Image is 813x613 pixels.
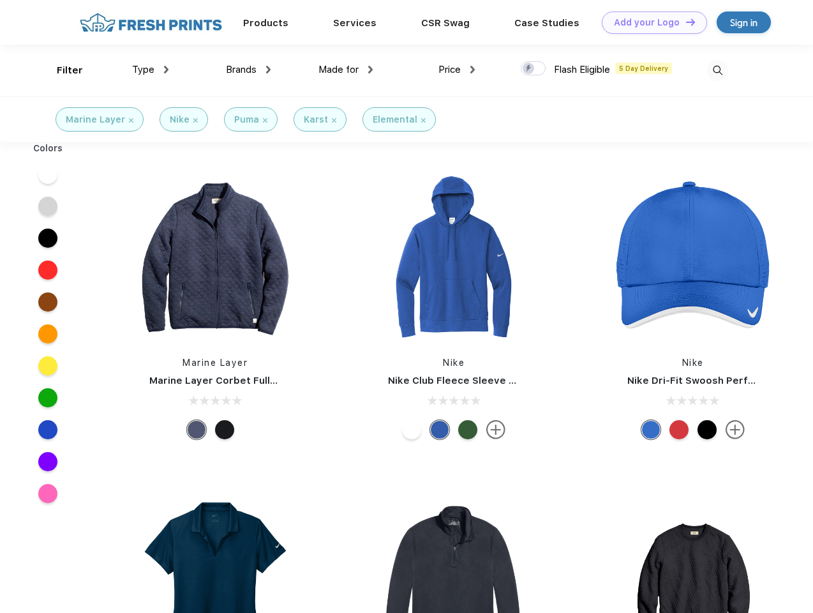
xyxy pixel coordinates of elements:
div: Add your Logo [614,17,680,28]
div: Puma [234,113,259,126]
a: Products [243,17,288,29]
div: White [402,420,421,439]
div: Karst [304,113,328,126]
a: Nike [682,358,704,368]
a: Marine Layer [183,358,248,368]
div: Filter [57,63,83,78]
a: Nike [443,358,465,368]
div: Elemental [373,113,417,126]
img: filter_cancel.svg [129,118,133,123]
div: University Red [669,420,689,439]
span: Made for [318,64,359,75]
img: fo%20logo%202.webp [76,11,226,34]
div: Sign in [730,15,757,30]
div: Blue Sapphire [641,420,660,439]
div: Nike [170,113,190,126]
a: Marine Layer Corbet Full-Zip Jacket [149,375,326,386]
span: 5 Day Delivery [615,63,672,74]
a: Nike Club Fleece Sleeve Swoosh Pullover Hoodie [388,375,627,386]
img: dropdown.png [266,66,271,73]
a: Services [333,17,377,29]
div: Black [215,420,234,439]
span: Brands [226,64,257,75]
div: Black [697,420,717,439]
a: Sign in [717,11,771,33]
img: filter_cancel.svg [263,118,267,123]
img: desktop_search.svg [707,60,728,81]
div: Colors [24,142,73,155]
div: Marine Layer [66,113,125,126]
span: Price [438,64,461,75]
img: dropdown.png [368,66,373,73]
img: more.svg [726,420,745,439]
img: more.svg [486,420,505,439]
a: Nike Dri-Fit Swoosh Perforated Cap [627,375,803,386]
img: dropdown.png [164,66,168,73]
img: func=resize&h=266 [369,174,539,344]
img: func=resize&h=266 [608,174,778,344]
div: Gorge Green [458,420,477,439]
img: filter_cancel.svg [421,118,426,123]
a: CSR Swag [421,17,470,29]
img: filter_cancel.svg [193,118,198,123]
div: Game Royal [430,420,449,439]
img: filter_cancel.svg [332,118,336,123]
span: Type [132,64,154,75]
span: Flash Eligible [554,64,610,75]
img: dropdown.png [470,66,475,73]
div: Navy [187,420,206,439]
img: func=resize&h=266 [130,174,300,344]
img: DT [686,19,695,26]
